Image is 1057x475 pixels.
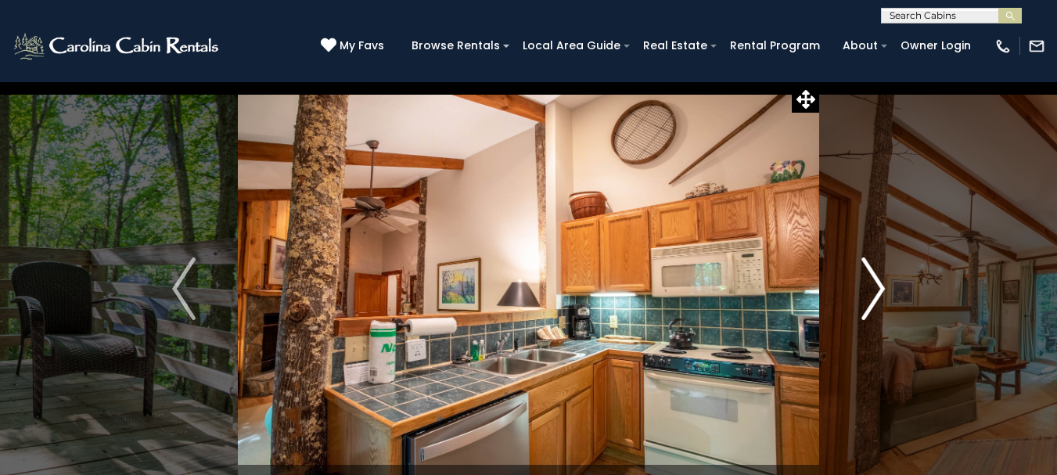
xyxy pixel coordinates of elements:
[635,34,715,58] a: Real Estate
[12,31,223,62] img: White-1-2.png
[835,34,886,58] a: About
[893,34,979,58] a: Owner Login
[1028,38,1045,55] img: mail-regular-white.png
[404,34,508,58] a: Browse Rentals
[994,38,1012,55] img: phone-regular-white.png
[861,257,885,320] img: arrow
[321,38,388,55] a: My Favs
[722,34,828,58] a: Rental Program
[340,38,384,54] span: My Favs
[172,257,196,320] img: arrow
[515,34,628,58] a: Local Area Guide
